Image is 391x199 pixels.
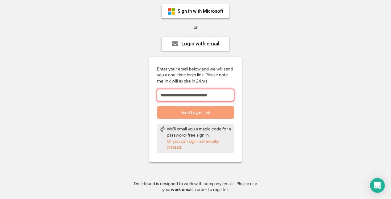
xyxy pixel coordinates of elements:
div: or [194,24,198,31]
div: Open Intercom Messenger [370,178,385,193]
div: Login with email [181,41,219,46]
strong: work email [171,187,192,192]
div: We'll email you a magic code for a password-free sign in. [167,126,232,138]
img: ms-symbollockup_mssymbol_19.png [168,8,175,15]
div: Deskfound is designed to work with company emails. Please use your in order to register. [126,181,265,193]
button: Send Login Link [157,106,234,119]
div: Or you can sign in manually instead. [167,138,232,150]
div: Sign in with Microsoft [178,9,223,14]
div: Enter your email below and we will send you a one-time login link. Please note the link will expi... [157,66,234,84]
